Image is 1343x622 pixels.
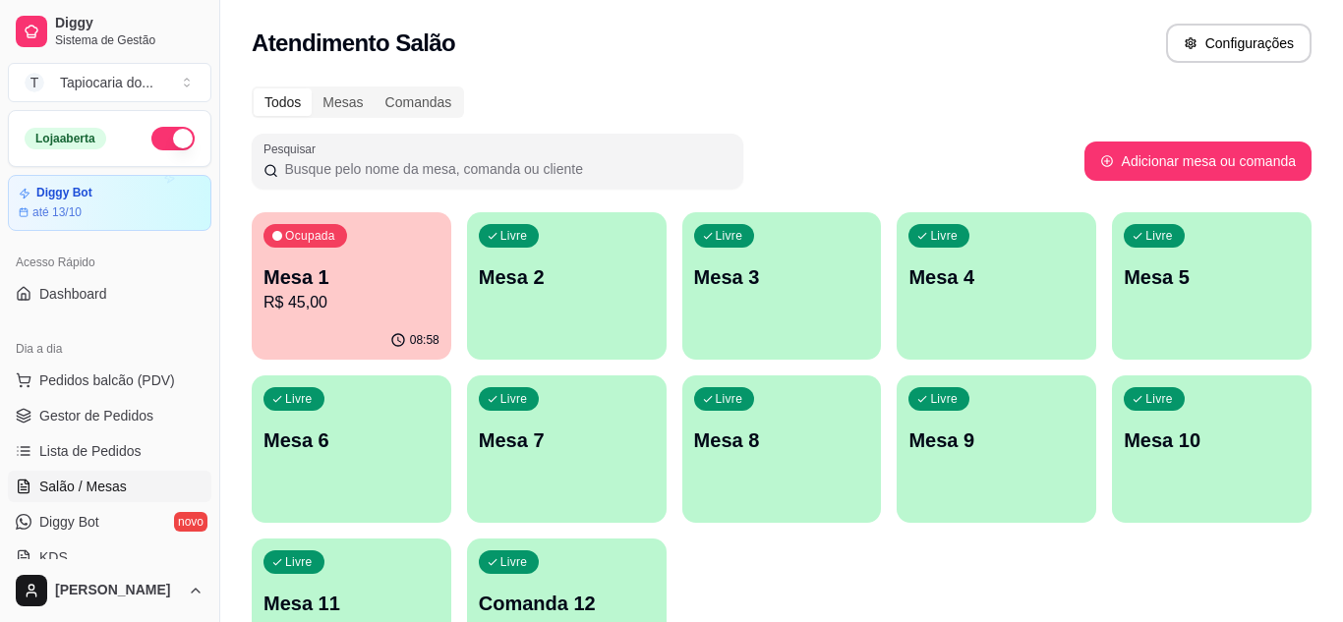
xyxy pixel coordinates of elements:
[682,212,882,360] button: LivreMesa 3
[897,375,1096,523] button: LivreMesa 9
[39,477,127,496] span: Salão / Mesas
[479,426,655,454] p: Mesa 7
[500,391,528,407] p: Livre
[60,73,153,92] div: Tapiocaria do ...
[278,159,731,179] input: Pesquisar
[1124,426,1300,454] p: Mesa 10
[467,375,667,523] button: LivreMesa 7
[55,32,204,48] span: Sistema de Gestão
[500,228,528,244] p: Livre
[285,228,335,244] p: Ocupada
[1166,24,1312,63] button: Configurações
[908,263,1084,291] p: Mesa 4
[32,204,82,220] article: até 13/10
[55,582,180,599] span: [PERSON_NAME]
[8,506,211,537] a: Diggy Botnovo
[930,228,958,244] p: Livre
[252,375,451,523] button: LivreMesa 6
[263,426,439,454] p: Mesa 6
[312,88,374,116] div: Mesas
[1145,228,1173,244] p: Livre
[1112,212,1312,360] button: LivreMesa 5
[285,554,313,570] p: Livre
[39,512,99,532] span: Diggy Bot
[716,391,743,407] p: Livre
[716,228,743,244] p: Livre
[39,370,175,390] span: Pedidos balcão (PDV)
[252,28,455,59] h2: Atendimento Salão
[39,284,107,304] span: Dashboard
[694,263,870,291] p: Mesa 3
[8,278,211,310] a: Dashboard
[467,212,667,360] button: LivreMesa 2
[8,541,211,573] a: KDS
[36,186,92,200] article: Diggy Bot
[25,73,44,92] span: T
[151,127,195,150] button: Alterar Status
[252,212,451,360] button: OcupadaMesa 1R$ 45,0008:58
[694,426,870,454] p: Mesa 8
[930,391,958,407] p: Livre
[479,590,655,617] p: Comanda 12
[897,212,1096,360] button: LivreMesa 4
[55,15,204,32] span: Diggy
[263,291,439,314] p: R$ 45,00
[263,141,322,157] label: Pesquisar
[8,567,211,614] button: [PERSON_NAME]
[1084,141,1312,181] button: Adicionar mesa ou comanda
[1112,375,1312,523] button: LivreMesa 10
[8,8,211,55] a: DiggySistema de Gestão
[8,247,211,278] div: Acesso Rápido
[479,263,655,291] p: Mesa 2
[8,471,211,502] a: Salão / Mesas
[410,332,439,348] p: 08:58
[285,391,313,407] p: Livre
[263,590,439,617] p: Mesa 11
[375,88,463,116] div: Comandas
[8,63,211,102] button: Select a team
[39,406,153,425] span: Gestor de Pedidos
[1145,391,1173,407] p: Livre
[500,554,528,570] p: Livre
[682,375,882,523] button: LivreMesa 8
[8,435,211,467] a: Lista de Pedidos
[8,333,211,365] div: Dia a dia
[8,400,211,431] a: Gestor de Pedidos
[8,175,211,231] a: Diggy Botaté 13/10
[254,88,312,116] div: Todos
[1124,263,1300,291] p: Mesa 5
[263,263,439,291] p: Mesa 1
[908,426,1084,454] p: Mesa 9
[8,365,211,396] button: Pedidos balcão (PDV)
[39,547,68,567] span: KDS
[25,128,106,149] div: Loja aberta
[39,441,142,461] span: Lista de Pedidos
